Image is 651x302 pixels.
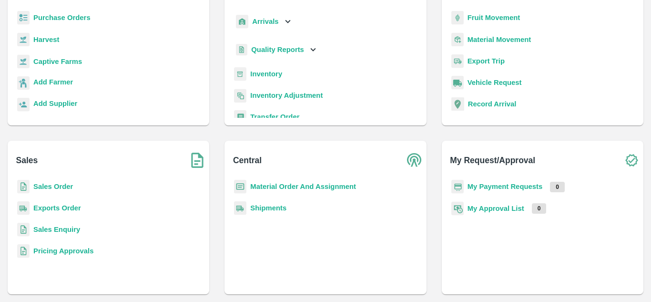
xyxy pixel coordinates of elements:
[250,183,356,190] a: Material Order And Assignment
[451,76,464,90] img: vehicle
[468,183,543,190] a: My Payment Requests
[17,54,30,69] img: harvest
[252,18,278,25] b: Arrivals
[234,67,246,81] img: whInventory
[234,180,246,194] img: centralMaterial
[33,14,91,21] a: Purchase Orders
[17,180,30,194] img: sales
[234,201,246,215] img: shipments
[17,32,30,47] img: harvest
[451,180,464,194] img: payment
[33,183,73,190] a: Sales Order
[33,78,73,86] b: Add Farmer
[233,154,262,167] b: Central
[234,110,246,124] img: whTransfer
[468,57,505,65] a: Export Trip
[234,11,293,32] div: Arrivals
[468,14,520,21] a: Fruit Movement
[33,58,82,65] a: Captive Farms
[250,113,299,121] a: Transfer Order
[234,40,318,60] div: Quality Reports
[451,97,464,111] img: recordArrival
[250,70,282,78] a: Inventory
[33,98,77,111] a: Add Supplier
[468,205,524,212] a: My Approval List
[550,182,565,192] p: 0
[185,148,209,172] img: soSales
[33,100,77,107] b: Add Supplier
[17,11,30,25] img: reciept
[33,204,81,212] a: Exports Order
[468,79,522,86] a: Vehicle Request
[250,204,286,212] a: Shipments
[403,148,427,172] img: central
[451,11,464,25] img: fruit
[468,36,531,43] a: Material Movement
[236,15,248,29] img: whArrival
[33,226,80,233] a: Sales Enquiry
[468,100,517,108] a: Record Arrival
[17,244,30,258] img: sales
[17,76,30,90] img: farmer
[17,223,30,237] img: sales
[250,92,323,99] a: Inventory Adjustment
[450,154,535,167] b: My Request/Approval
[17,201,30,215] img: shipments
[16,154,38,167] b: Sales
[234,89,246,103] img: inventory
[33,247,93,255] a: Pricing Approvals
[451,32,464,47] img: material
[532,203,547,214] p: 0
[33,36,59,43] a: Harvest
[33,77,73,90] a: Add Farmer
[620,148,643,172] img: check
[251,46,304,53] b: Quality Reports
[451,54,464,68] img: delivery
[236,44,247,56] img: qualityReport
[451,201,464,216] img: approval
[17,98,30,112] img: supplier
